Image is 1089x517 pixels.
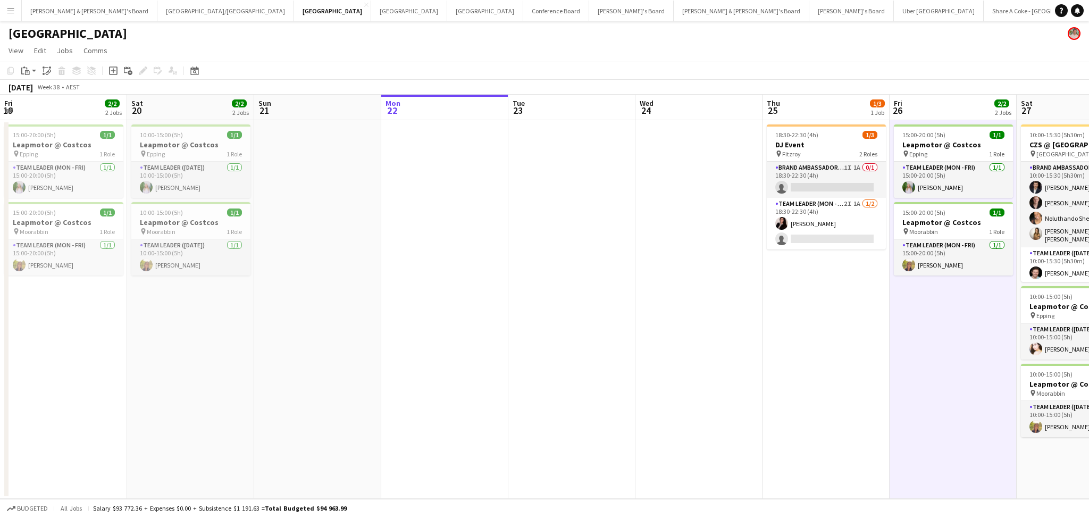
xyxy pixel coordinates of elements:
[447,1,523,21] button: [GEOGRAPHIC_DATA]
[265,504,347,512] span: Total Budgeted $94 963.99
[894,1,984,21] button: Uber [GEOGRAPHIC_DATA]
[17,505,48,512] span: Budgeted
[93,504,347,512] div: Salary $93 772.36 + Expenses $0.00 + Subsistence $1 191.63 =
[523,1,589,21] button: Conference Board
[58,504,84,512] span: All jobs
[157,1,294,21] button: [GEOGRAPHIC_DATA]/[GEOGRAPHIC_DATA]
[809,1,894,21] button: [PERSON_NAME]'s Board
[674,1,809,21] button: [PERSON_NAME] & [PERSON_NAME]'s Board
[589,1,674,21] button: [PERSON_NAME]'s Board
[294,1,371,21] button: [GEOGRAPHIC_DATA]
[22,1,157,21] button: [PERSON_NAME] & [PERSON_NAME]'s Board
[371,1,447,21] button: [GEOGRAPHIC_DATA]
[1068,27,1080,40] app-user-avatar: Arrence Torres
[5,503,49,514] button: Budgeted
